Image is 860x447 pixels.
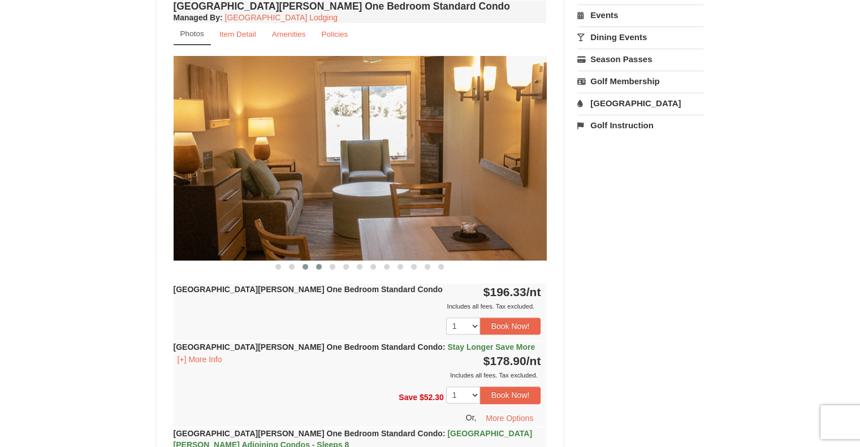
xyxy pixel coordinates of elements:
[314,23,355,45] a: Policies
[480,318,541,335] button: Book Now!
[399,393,417,402] span: Save
[577,71,703,92] a: Golf Membership
[272,30,306,38] small: Amenities
[219,30,256,38] small: Item Detail
[174,285,443,294] strong: [GEOGRAPHIC_DATA][PERSON_NAME] One Bedroom Standard Condo
[466,413,477,422] span: Or,
[180,29,204,38] small: Photos
[174,23,211,45] a: Photos
[174,13,223,22] strong: :
[420,393,444,402] span: $52.30
[447,342,535,351] span: Stay Longer Save More
[483,354,526,367] span: $178.90
[483,285,541,298] strong: $196.33
[321,30,348,38] small: Policies
[478,410,541,427] button: More Options
[480,387,541,403] button: Book Now!
[577,27,703,47] a: Dining Events
[174,56,547,260] img: 18876286-191-b92e729b.jpg
[174,370,541,381] div: Includes all fees. Tax excluded.
[443,342,446,351] span: :
[174,301,541,312] div: Includes all fees. Tax excluded.
[577,5,703,25] a: Events
[174,13,220,22] span: Managed By
[265,23,313,45] a: Amenities
[212,23,263,45] a: Item Detail
[174,353,226,366] button: [+] More Info
[526,354,541,367] span: /nt
[174,1,547,12] h4: [GEOGRAPHIC_DATA][PERSON_NAME] One Bedroom Standard Condo
[577,93,703,114] a: [GEOGRAPHIC_DATA]
[577,49,703,70] a: Season Passes
[174,342,535,351] strong: [GEOGRAPHIC_DATA][PERSON_NAME] One Bedroom Standard Condo
[577,115,703,136] a: Golf Instruction
[225,13,338,22] a: [GEOGRAPHIC_DATA] Lodging
[443,429,446,438] span: :
[526,285,541,298] span: /nt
